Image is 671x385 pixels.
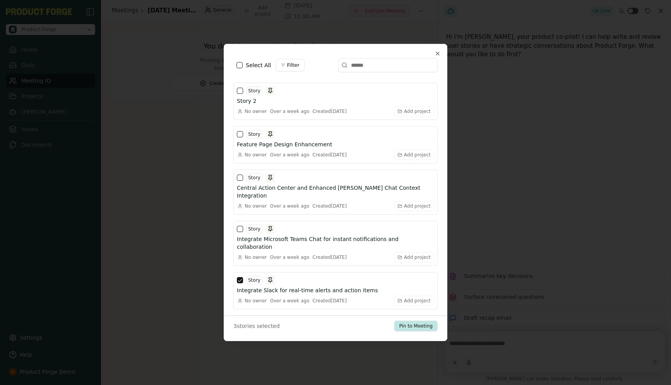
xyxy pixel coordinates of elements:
[313,108,347,114] div: Created [DATE]
[245,298,267,304] span: No owner
[270,152,309,158] div: Over a week ago
[237,286,434,294] button: Integrate Slack for real-time alerts and action items
[237,140,332,148] h3: Feature Page Design Enhancement
[270,254,309,260] div: Over a week ago
[246,276,262,284] div: Story
[404,108,431,114] span: Add project
[313,298,347,304] div: Created [DATE]
[270,203,309,209] div: Over a week ago
[394,321,438,331] button: Pin to Meeting
[237,184,434,199] button: Central Action Center and Enhanced [PERSON_NAME] Chat Context Integration
[404,254,431,260] span: Add project
[270,108,309,114] div: Over a week ago
[237,140,434,148] button: Feature Page Design Enhancement
[246,130,262,139] div: Story
[394,201,434,211] button: Add project
[245,152,267,158] span: No owner
[394,150,434,160] button: Add project
[313,254,347,260] div: Created [DATE]
[233,322,280,330] span: 3 stories selected
[237,286,378,294] h3: Integrate Slack for real-time alerts and action items
[394,252,434,262] button: Add project
[246,87,262,95] div: Story
[404,298,431,304] span: Add project
[394,106,434,116] button: Add project
[246,225,262,233] div: Story
[404,203,431,209] span: Add project
[246,173,262,182] div: Story
[245,108,267,114] span: No owner
[313,203,347,209] div: Created [DATE]
[276,59,304,71] button: Filter
[246,61,271,69] label: Select All
[404,152,431,158] span: Add project
[237,97,256,105] h3: Story 2
[237,235,434,251] button: Integrate Microsoft Teams Chat for instant notifications and collaboration
[245,254,267,260] span: No owner
[313,152,347,158] div: Created [DATE]
[237,97,434,105] button: Story 2
[270,298,309,304] div: Over a week ago
[394,296,434,306] button: Add project
[245,203,267,209] span: No owner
